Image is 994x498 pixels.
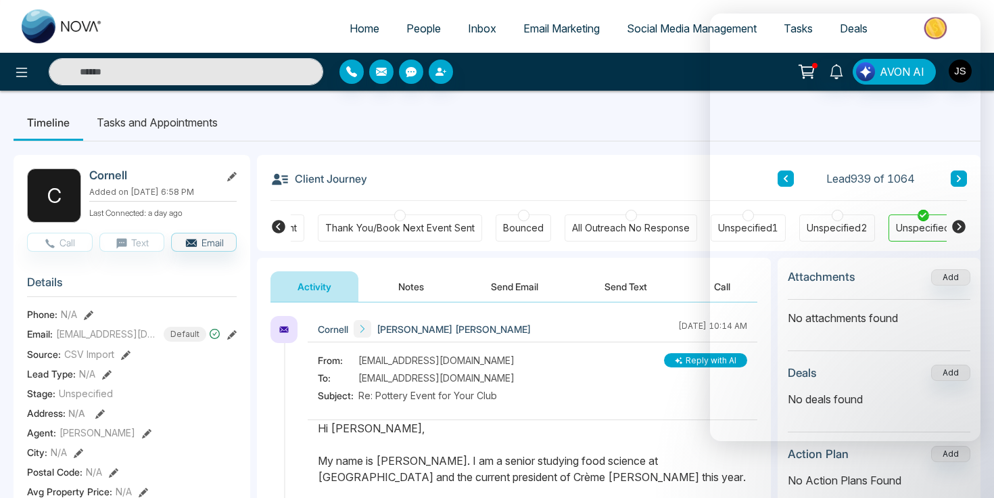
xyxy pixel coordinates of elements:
[27,367,76,381] span: Lead Type:
[572,221,690,235] div: All Outreach No Response
[68,407,85,419] span: N/A
[931,446,970,462] button: Add
[270,168,367,189] h3: Client Journey
[393,16,454,41] a: People
[27,426,56,440] span: Agent:
[523,22,600,35] span: Email Marketing
[27,275,237,296] h3: Details
[27,307,57,321] span: Phone:
[788,472,970,489] p: No Action Plans Found
[99,233,165,252] button: Text
[318,322,348,336] span: Cornell
[60,426,135,440] span: [PERSON_NAME]
[27,445,47,459] span: City :
[61,307,77,321] span: N/A
[89,186,237,198] p: Added on [DATE] 6:58 PM
[710,14,980,441] iframe: Intercom live chat
[318,371,358,385] span: To:
[336,16,393,41] a: Home
[51,445,67,459] span: N/A
[613,16,770,41] a: Social Media Management
[678,320,747,338] div: [DATE] 10:14 AM
[89,204,237,219] p: Last Connected: a day ago
[27,386,55,401] span: Stage:
[27,465,82,479] span: Postal Code :
[27,406,85,420] span: Address:
[687,271,757,302] button: Call
[89,168,215,182] h2: Cornell
[27,168,81,223] div: C
[83,104,231,141] li: Tasks and Appointments
[627,22,757,35] span: Social Media Management
[510,16,613,41] a: Email Marketing
[503,221,544,235] div: Bounced
[358,371,515,385] span: [EMAIL_ADDRESS][DOMAIN_NAME]
[86,465,102,479] span: N/A
[64,347,114,361] span: CSV Import
[468,22,496,35] span: Inbox
[350,22,379,35] span: Home
[664,353,747,367] button: Reply with AI
[788,447,849,461] h3: Action Plan
[318,388,358,403] span: Subject:
[318,353,358,367] span: From:
[27,233,93,252] button: Call
[164,327,206,342] span: Default
[454,16,510,41] a: Inbox
[377,322,531,336] span: [PERSON_NAME] [PERSON_NAME]
[888,13,986,43] img: Market-place.gif
[464,271,565,302] button: Send Email
[27,327,53,341] span: Email:
[59,386,113,401] span: Unspecified
[948,452,980,484] iframe: Intercom live chat
[270,271,358,302] button: Activity
[358,388,497,403] span: Re: Pottery Event for Your Club
[22,9,103,43] img: Nova CRM Logo
[577,271,674,302] button: Send Text
[14,104,83,141] li: Timeline
[56,327,158,341] span: [EMAIL_ADDRESS][DOMAIN_NAME]
[27,347,61,361] span: Source:
[406,22,441,35] span: People
[371,271,451,302] button: Notes
[171,233,237,252] button: Email
[79,367,95,381] span: N/A
[325,221,475,235] div: Thank You/Book Next Event Sent
[358,353,515,367] span: [EMAIL_ADDRESS][DOMAIN_NAME]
